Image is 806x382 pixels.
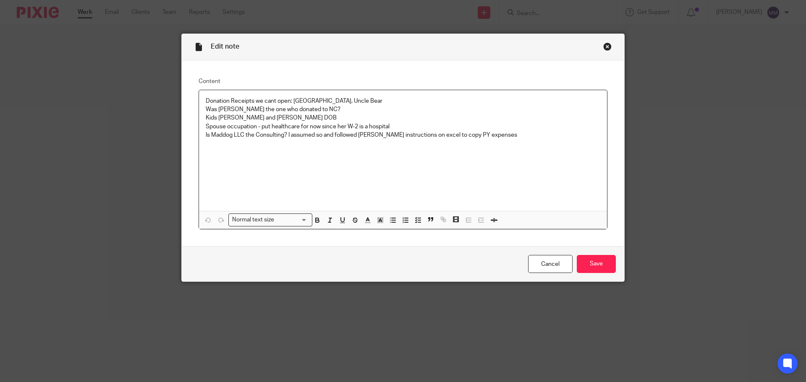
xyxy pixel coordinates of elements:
p: Spouse occupation - put healthcare for now since her W-2 is a hospital [206,122,600,131]
div: Search for option [228,213,312,226]
input: Search for option [277,216,307,224]
p: Kids [PERSON_NAME] and [PERSON_NAME] DOB [206,114,600,122]
p: Was [PERSON_NAME] the one who donated to NC? [206,105,600,114]
input: Save [577,255,616,273]
div: Close this dialog window [603,42,612,51]
p: Donation Receipts we cant open: [GEOGRAPHIC_DATA], Uncle Bear [206,97,600,105]
p: Is Maddog LLC the Consulting? I assumed so and followed [PERSON_NAME] instructions on excel to co... [206,131,600,139]
label: Content [199,77,607,86]
span: Normal text size [230,216,276,224]
span: Edit note [211,43,239,50]
a: Cancel [528,255,573,273]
